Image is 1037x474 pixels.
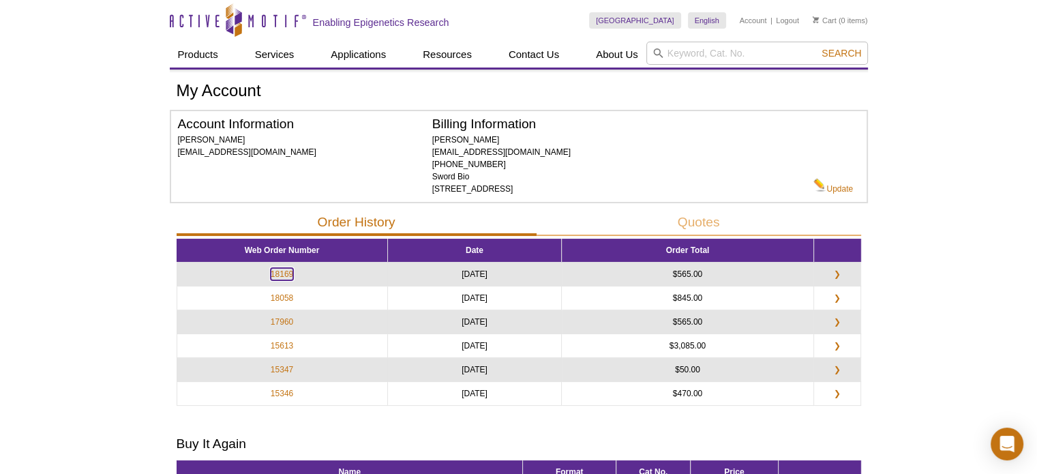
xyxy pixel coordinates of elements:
[770,12,772,29] li: |
[813,178,826,192] img: Edit
[813,16,837,25] a: Cart
[387,334,562,358] td: [DATE]
[271,292,293,304] a: 18058
[177,438,861,450] h2: Buy It Again
[177,239,387,263] th: Web Order Number
[177,210,537,236] button: Order History
[271,364,293,376] a: 15347
[646,42,868,65] input: Keyword, Cat. No.
[177,82,861,102] h1: My Account
[247,42,303,68] a: Services
[826,268,849,280] a: ❯
[387,239,562,263] th: Date
[826,316,849,328] a: ❯
[415,42,480,68] a: Resources
[322,42,394,68] a: Applications
[562,334,813,358] td: $3,085.00
[178,135,316,157] span: [PERSON_NAME] [EMAIL_ADDRESS][DOMAIN_NAME]
[688,12,726,29] a: English
[387,310,562,334] td: [DATE]
[562,382,813,406] td: $470.00
[500,42,567,68] a: Contact Us
[271,387,293,400] a: 15346
[991,428,1023,460] div: Open Intercom Messenger
[271,340,293,352] a: 15613
[387,286,562,310] td: [DATE]
[432,118,814,130] h2: Billing Information
[588,42,646,68] a: About Us
[537,210,861,236] button: Quotes
[813,16,819,23] img: Your Cart
[271,268,293,280] a: 18169
[826,387,849,400] a: ❯
[817,47,865,59] button: Search
[387,263,562,286] td: [DATE]
[178,118,432,130] h2: Account Information
[562,310,813,334] td: $565.00
[432,135,571,194] span: [PERSON_NAME] [EMAIL_ADDRESS][DOMAIN_NAME] [PHONE_NUMBER] Sword Bio [STREET_ADDRESS]
[562,358,813,382] td: $50.00
[589,12,681,29] a: [GEOGRAPHIC_DATA]
[387,382,562,406] td: [DATE]
[740,16,767,25] a: Account
[826,340,849,352] a: ❯
[562,239,813,263] th: Order Total
[562,286,813,310] td: $845.00
[826,364,849,376] a: ❯
[813,178,853,195] a: Update
[170,42,226,68] a: Products
[813,12,868,29] li: (0 items)
[826,292,849,304] a: ❯
[271,316,293,328] a: 17960
[776,16,799,25] a: Logout
[387,358,562,382] td: [DATE]
[562,263,813,286] td: $565.00
[822,48,861,59] span: Search
[313,16,449,29] h2: Enabling Epigenetics Research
